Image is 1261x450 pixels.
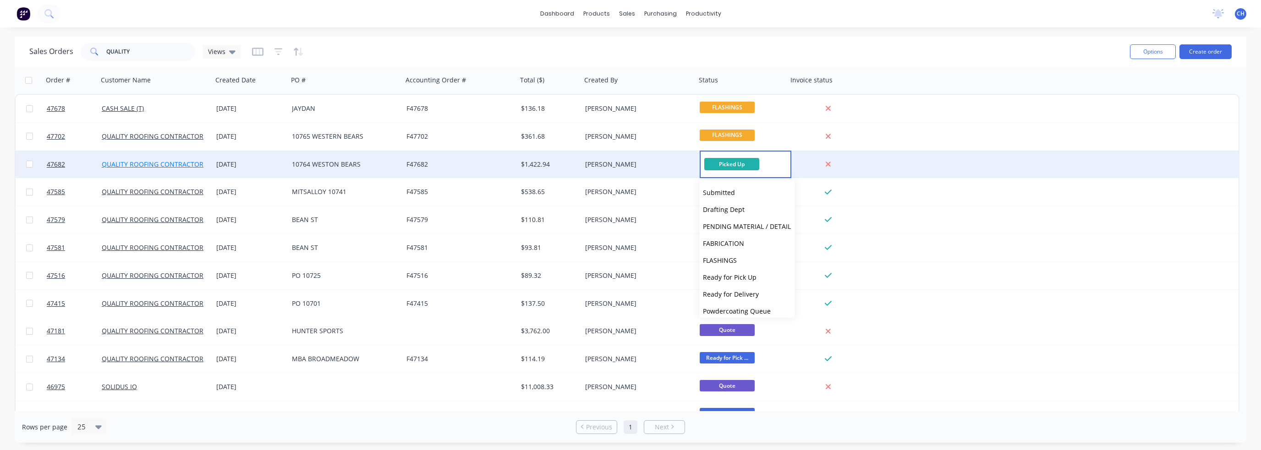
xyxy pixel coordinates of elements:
[47,187,65,196] span: 47585
[292,410,394,419] div: 10635
[521,104,575,113] div: $136.18
[521,187,575,196] div: $538.65
[790,76,833,85] div: Invoice status
[46,76,70,85] div: Order #
[521,354,575,363] div: $114.19
[47,104,65,113] span: 47678
[703,205,745,214] span: Drafting Dept
[406,104,508,113] div: F47678
[521,243,575,252] div: $93.81
[406,354,508,363] div: F47134
[700,352,755,363] span: Ready for Pick ...
[585,132,687,141] div: [PERSON_NAME]
[585,104,687,113] div: [PERSON_NAME]
[216,354,285,363] div: [DATE]
[47,243,65,252] span: 47581
[585,410,687,419] div: [PERSON_NAME]
[521,410,575,419] div: $131.30
[699,252,795,269] button: FLASHINGS
[1179,44,1232,59] button: Create order
[47,271,65,280] span: 47516
[216,215,285,224] div: [DATE]
[216,410,285,419] div: [DATE]
[699,218,795,235] button: PENDING MATERIAL / DETAIL
[406,160,508,169] div: F47682
[572,420,689,434] ul: Pagination
[521,299,575,308] div: $137.50
[700,324,755,336] span: Quote
[47,206,102,233] a: 47579
[292,243,394,252] div: BEAN ST
[102,326,207,335] a: QUALITY ROOFING CONTRACTORS
[22,423,67,432] span: Rows per page
[216,160,285,169] div: [DATE]
[47,299,65,308] span: 47415
[292,271,394,280] div: PO 10725
[704,158,759,170] span: Picked Up
[585,160,687,169] div: [PERSON_NAME]
[47,95,102,122] a: 47678
[406,187,508,196] div: F47585
[699,286,795,303] button: Ready for Delivery
[101,76,151,85] div: Customer Name
[406,215,508,224] div: F47579
[521,160,575,169] div: $1,422.94
[292,104,394,113] div: JAYDAN
[16,7,30,21] img: Factory
[585,243,687,252] div: [PERSON_NAME]
[681,7,726,21] div: productivity
[585,382,687,391] div: [PERSON_NAME]
[644,423,685,432] a: Next page
[47,123,102,150] a: 47702
[703,222,791,231] span: PENDING MATERIAL / DETAIL
[699,184,795,201] button: Submitted
[699,235,795,252] button: FABRICATION
[47,262,102,289] a: 47516
[699,201,795,218] button: Drafting Dept
[47,234,102,261] a: 47581
[47,178,102,206] a: 47585
[586,423,612,432] span: Previous
[585,215,687,224] div: [PERSON_NAME]
[102,271,207,280] a: QUALITY ROOFING CONTRACTORS
[47,160,65,169] span: 47682
[291,76,306,85] div: PO #
[292,326,394,336] div: HUNTER SPORTS
[47,382,65,391] span: 46975
[521,326,575,336] div: $3,762.00
[624,420,637,434] a: Page 1 is your current page
[47,317,102,345] a: 47181
[102,215,207,224] a: QUALITY ROOFING CONTRACTORS
[579,7,614,21] div: products
[655,423,669,432] span: Next
[47,290,102,317] a: 47415
[216,187,285,196] div: [DATE]
[406,410,508,419] div: F46537
[292,354,394,363] div: MBA BROADMEADOW
[102,354,207,363] a: QUALITY ROOFING CONTRACTORS
[703,188,735,197] span: Submitted
[292,132,394,141] div: 10765 WESTERN BEARS
[700,130,755,141] span: FLASHINGS
[536,7,579,21] a: dashboard
[47,345,102,373] a: 47134
[102,187,207,196] a: QUALITY ROOFING CONTRACTORS
[47,132,65,141] span: 47702
[406,271,508,280] div: F47516
[29,47,73,56] h1: Sales Orders
[216,271,285,280] div: [DATE]
[406,299,508,308] div: F47415
[406,132,508,141] div: F47702
[585,299,687,308] div: [PERSON_NAME]
[216,326,285,336] div: [DATE]
[700,102,755,113] span: FLASHINGS
[521,132,575,141] div: $361.68
[47,401,102,428] a: 46537
[216,104,285,113] div: [DATE]
[215,76,256,85] div: Created Date
[292,187,394,196] div: MITSALLOY 10741
[700,408,755,419] span: Ready for Pick ...
[406,76,466,85] div: Accounting Order #
[521,271,575,280] div: $89.32
[47,354,65,363] span: 47134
